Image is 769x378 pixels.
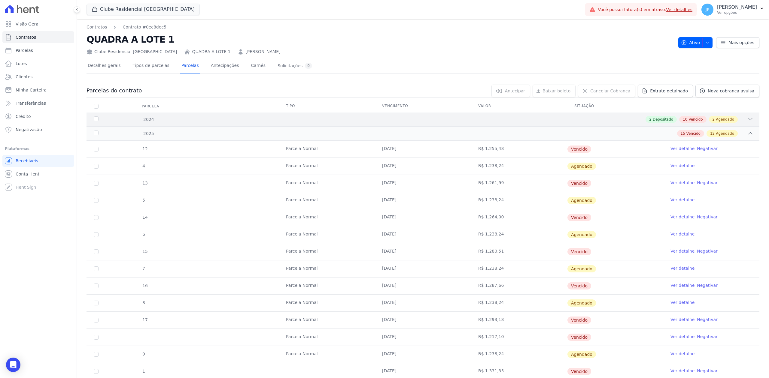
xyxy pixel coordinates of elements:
[471,329,567,346] td: R$ 1.217,10
[638,85,693,97] a: Extrato detalhado
[2,84,74,96] a: Minha Carteira
[670,282,695,288] a: Ver detalhe
[717,10,757,15] p: Ver opções
[670,299,695,305] a: Ver detalhe
[697,214,718,219] a: Negativar
[670,351,695,357] a: Ver detalhe
[279,295,375,311] td: Parcela Normal
[697,283,718,288] a: Negativar
[716,117,734,122] span: Agendado
[2,155,74,167] a: Recebíveis
[87,24,166,30] nav: Breadcrumb
[713,117,715,122] span: 2
[142,266,145,271] span: 7
[471,312,567,328] td: R$ 1.293,18
[471,295,567,311] td: R$ 1.238,24
[279,158,375,175] td: Parcela Normal
[305,63,312,69] div: 0
[471,226,567,243] td: R$ 1.238,24
[567,368,591,375] span: Vencido
[87,33,673,46] h2: QUADRA A LOTE 1
[375,158,471,175] td: [DATE]
[670,214,695,220] a: Ver detalhe
[279,226,375,243] td: Parcela Normal
[94,301,99,305] input: default
[87,24,107,30] a: Contratos
[653,117,673,122] span: Depositado
[670,180,695,186] a: Ver detalhe
[567,100,663,112] th: Situação
[142,249,148,254] span: 15
[567,299,596,307] span: Agendado
[375,260,471,277] td: [DATE]
[670,316,695,322] a: Ver detalhe
[87,49,177,55] div: Clube Residencial [GEOGRAPHIC_DATA]
[375,277,471,294] td: [DATE]
[94,318,99,322] input: default
[94,147,99,151] input: default
[708,88,754,94] span: Nova cobrança avulsa
[695,85,759,97] a: Nova cobrança avulsa
[670,145,695,151] a: Ver detalhe
[87,4,200,15] button: Clube Residencial [GEOGRAPHIC_DATA]
[567,351,596,358] span: Agendado
[16,21,40,27] span: Visão Geral
[94,335,99,340] input: default
[142,198,145,202] span: 5
[375,100,471,112] th: Vencimento
[471,243,567,260] td: R$ 1.280,51
[567,248,591,255] span: Vencido
[678,37,713,48] button: Ativo
[2,58,74,70] a: Lotes
[180,58,200,74] a: Parcelas
[132,58,171,74] a: Tipos de parcelas
[471,192,567,209] td: R$ 1.238,24
[142,163,145,168] span: 4
[94,369,99,374] input: default
[279,141,375,157] td: Parcela Normal
[375,209,471,226] td: [DATE]
[94,283,99,288] input: default
[697,317,718,322] a: Negativar
[716,131,734,136] span: Agendado
[16,171,39,177] span: Conta Hent
[192,49,230,55] a: QUADRA A LOTE 1
[279,192,375,209] td: Parcela Normal
[375,175,471,192] td: [DATE]
[276,58,313,74] a: Solicitações0
[2,18,74,30] a: Visão Geral
[94,198,99,203] input: default
[471,141,567,157] td: R$ 1.255,48
[94,266,99,271] input: default
[471,277,567,294] td: R$ 1.287,66
[279,260,375,277] td: Parcela Normal
[567,197,596,204] span: Agendado
[142,146,148,151] span: 12
[375,243,471,260] td: [DATE]
[87,24,673,30] nav: Breadcrumb
[279,346,375,363] td: Parcela Normal
[697,249,718,253] a: Negativar
[567,214,591,221] span: Vencido
[279,329,375,346] td: Parcela Normal
[728,40,754,46] span: Mais opções
[2,97,74,109] a: Transferências
[16,61,27,67] span: Lotes
[6,358,20,372] div: Open Intercom Messenger
[16,113,31,119] span: Crédito
[143,130,154,137] span: 2025
[375,192,471,209] td: [DATE]
[2,124,74,136] a: Negativação
[279,209,375,226] td: Parcela Normal
[5,145,72,152] div: Plataformas
[375,141,471,157] td: [DATE]
[670,197,695,203] a: Ver detalhe
[142,181,148,185] span: 13
[94,232,99,237] input: default
[567,145,591,153] span: Vencido
[567,180,591,187] span: Vencido
[567,316,591,324] span: Vencido
[670,265,695,271] a: Ver detalhe
[706,7,710,12] span: JP
[375,329,471,346] td: [DATE]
